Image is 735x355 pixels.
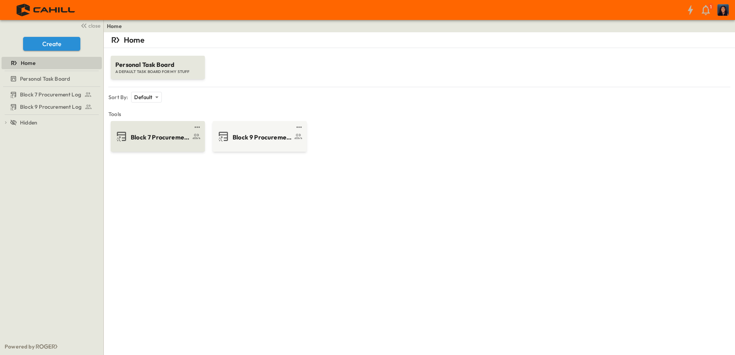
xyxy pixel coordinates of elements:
[124,35,145,45] p: Home
[2,101,102,113] div: Block 9 Procurement Logtest
[77,20,102,31] button: close
[2,73,102,85] div: Personal Task Boardtest
[112,130,202,143] a: Block 7 Procurement Log
[23,37,80,51] button: Create
[110,48,206,79] a: Personal Task BoardA DEFAULT TASK BOARD FOR MY STUFF
[2,101,100,112] a: Block 9 Procurement Log
[20,103,81,111] span: Block 9 Procurement Log
[20,75,70,83] span: Personal Task Board
[294,123,304,132] button: test
[233,133,292,142] span: Block 9 Procurement Log
[131,92,161,103] div: Default
[710,4,712,10] p: 1
[108,93,128,101] p: Sort By:
[2,73,100,84] a: Personal Task Board
[193,123,202,132] button: test
[214,130,304,143] a: Block 9 Procurement Log
[88,22,100,30] span: close
[107,22,126,30] nav: breadcrumbs
[20,119,37,126] span: Hidden
[115,60,200,69] span: Personal Task Board
[108,110,730,118] span: Tools
[2,89,100,100] a: Block 7 Procurement Log
[2,58,100,68] a: Home
[134,93,152,101] p: Default
[21,59,35,67] span: Home
[9,2,83,18] img: 4f72bfc4efa7236828875bac24094a5ddb05241e32d018417354e964050affa1.png
[2,88,102,101] div: Block 7 Procurement Logtest
[20,91,81,98] span: Block 7 Procurement Log
[115,69,200,75] span: A DEFAULT TASK BOARD FOR MY STUFF
[717,4,729,16] img: Profile Picture
[131,133,190,142] span: Block 7 Procurement Log
[107,22,122,30] a: Home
